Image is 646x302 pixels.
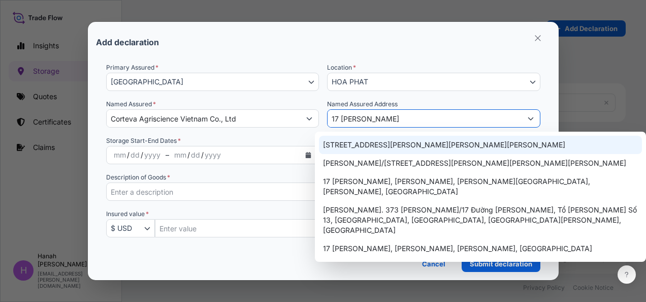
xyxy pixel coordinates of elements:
span: Primary Assured [106,63,158,73]
span: – [166,150,169,160]
label: Named Assured [106,99,156,109]
span: HOA PHAT [332,77,368,87]
div: [PERSON_NAME]/[STREET_ADDRESS][PERSON_NAME][PERSON_NAME][PERSON_NAME] [319,154,642,172]
button: Show suggestions [522,109,540,128]
span: Storage Start-End Dates [106,136,181,146]
div: Storage Date Range [130,149,141,161]
div: [STREET_ADDRESS][PERSON_NAME][PERSON_NAME][PERSON_NAME] [319,136,642,154]
div: Storage Date Range [143,149,162,161]
p: Submit declaration [470,259,532,269]
div: Suggestions [319,136,642,258]
div: Storage Date Range [190,149,201,161]
div: / [187,149,190,161]
label: Description of Goods [106,172,170,183]
div: / [127,149,130,161]
div: 17 [PERSON_NAME], [PERSON_NAME], [PERSON_NAME], [GEOGRAPHIC_DATA] [319,239,642,258]
span: $ USD [111,223,132,233]
div: Storage Date Range [173,149,187,161]
div: Storage Date Range [204,149,222,161]
div: / [141,149,143,161]
button: Select Location [327,73,540,91]
input: Enter Named Assured Address [328,109,522,128]
label: Named Assured Address [327,99,398,109]
input: Enter a description [106,183,319,201]
input: Insured Value Amount [155,219,319,237]
div: / [201,149,204,161]
button: Show suggestions [300,109,318,128]
p: Add declaration [96,38,159,46]
div: [PERSON_NAME]. 373 [PERSON_NAME]/17 Đường [PERSON_NAME], Tổ [PERSON_NAME] Số 13, [GEOGRAPHIC_DATA... [319,201,642,239]
div: Storage Date Range [106,146,319,164]
span: [GEOGRAPHIC_DATA] [111,77,183,87]
span: Insured value [106,209,149,219]
button: Storage Date Range [300,147,316,163]
input: Full name [107,109,301,128]
div: 17 [PERSON_NAME], [PERSON_NAME], [PERSON_NAME][GEOGRAPHIC_DATA], [PERSON_NAME], [GEOGRAPHIC_DATA] [319,172,642,201]
div: Storage Date Range [113,149,127,161]
p: Cancel [422,259,445,269]
span: Location [327,63,356,73]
